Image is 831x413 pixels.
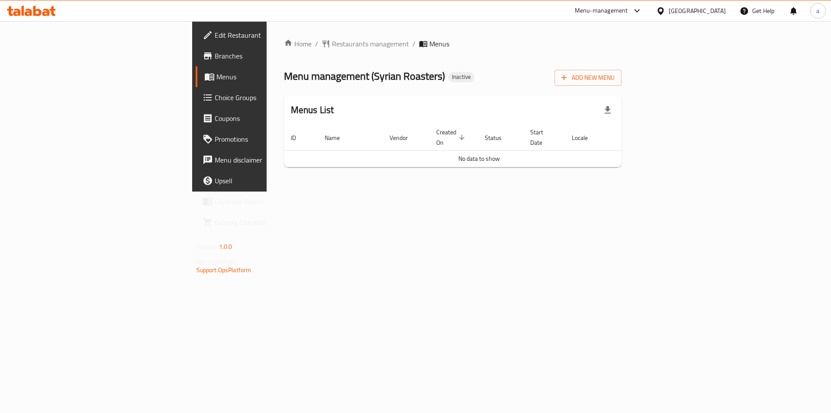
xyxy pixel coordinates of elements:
[429,39,449,49] span: Menus
[215,92,324,103] span: Choice Groups
[554,70,622,86] button: Add New Menu
[332,39,409,49] span: Restaurants management
[291,104,334,117] h2: Menus List
[284,66,445,86] span: Menu management ( Syrian Roasters )
[215,113,324,124] span: Coupons
[196,66,331,87] a: Menus
[196,212,331,233] a: Grocery Checklist
[412,39,415,49] li: /
[216,72,324,82] span: Menus
[609,124,674,151] th: Actions
[219,241,232,252] span: 1.0.0
[215,30,324,40] span: Edit Restaurant
[215,176,324,186] span: Upsell
[215,196,324,207] span: Coverage Report
[597,100,618,120] div: Export file
[390,133,419,143] span: Vendor
[196,264,251,276] a: Support.OpsPlatform
[485,133,513,143] span: Status
[322,39,409,49] a: Restaurants management
[530,127,554,148] span: Start Date
[196,46,331,66] a: Branches
[196,256,236,267] span: Get support on:
[284,124,674,167] table: enhanced table
[215,155,324,165] span: Menu disclaimer
[448,72,474,82] div: Inactive
[572,133,599,143] span: Locale
[196,191,331,212] a: Coverage Report
[436,127,467,148] span: Created On
[284,39,622,49] nav: breadcrumb
[215,51,324,61] span: Branches
[291,133,307,143] span: ID
[458,153,500,164] span: No data to show
[561,72,615,83] span: Add New Menu
[196,108,331,129] a: Coupons
[215,217,324,228] span: Grocery Checklist
[196,25,331,46] a: Edit Restaurant
[196,87,331,108] a: Choice Groups
[196,150,331,170] a: Menu disclaimer
[575,6,628,16] div: Menu-management
[196,170,331,191] a: Upsell
[448,73,474,81] span: Inactive
[816,6,819,16] span: a
[325,133,351,143] span: Name
[215,134,324,144] span: Promotions
[669,6,726,16] div: [GEOGRAPHIC_DATA]
[196,241,218,252] span: Version:
[196,129,331,150] a: Promotions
